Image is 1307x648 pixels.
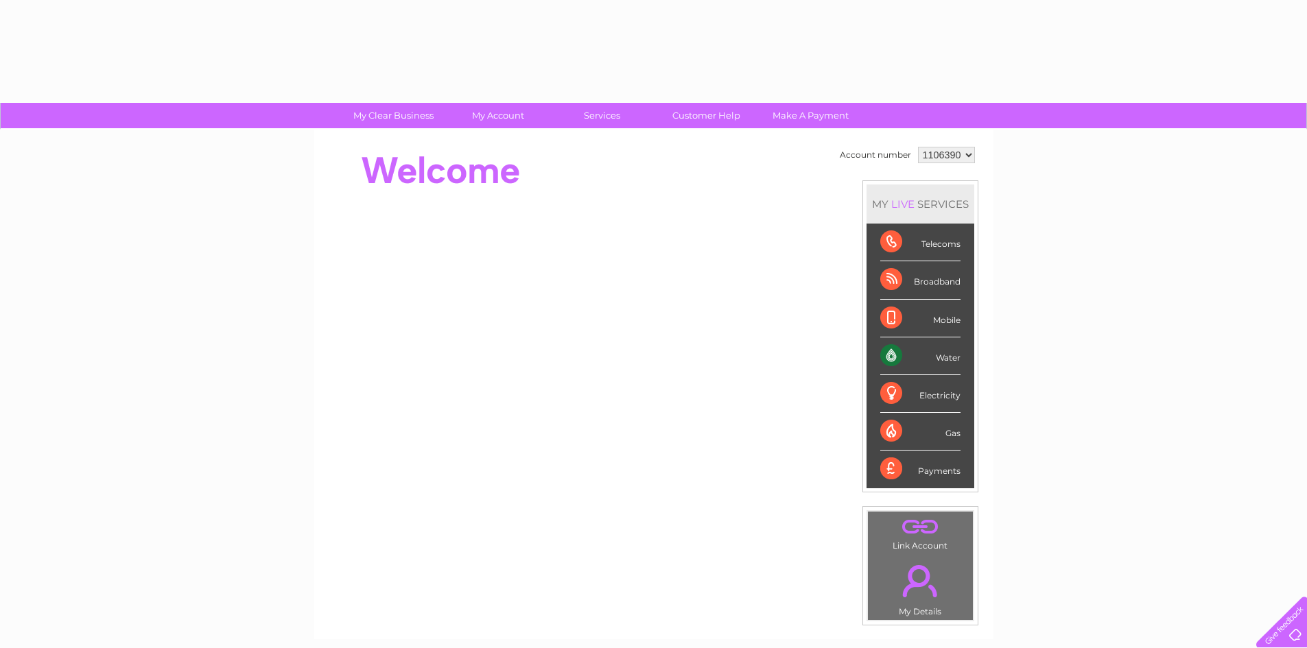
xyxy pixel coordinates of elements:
[867,511,974,554] td: Link Account
[880,451,961,488] div: Payments
[871,515,969,539] a: .
[867,553,974,621] td: My Details
[880,337,961,375] div: Water
[880,375,961,413] div: Electricity
[867,184,974,224] div: MY SERVICES
[650,103,763,128] a: Customer Help
[880,224,961,261] div: Telecoms
[545,103,659,128] a: Services
[880,300,961,337] div: Mobile
[754,103,867,128] a: Make A Payment
[880,413,961,451] div: Gas
[441,103,554,128] a: My Account
[337,103,450,128] a: My Clear Business
[871,557,969,605] a: .
[836,143,915,167] td: Account number
[880,261,961,299] div: Broadband
[888,197,917,211] div: LIVE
